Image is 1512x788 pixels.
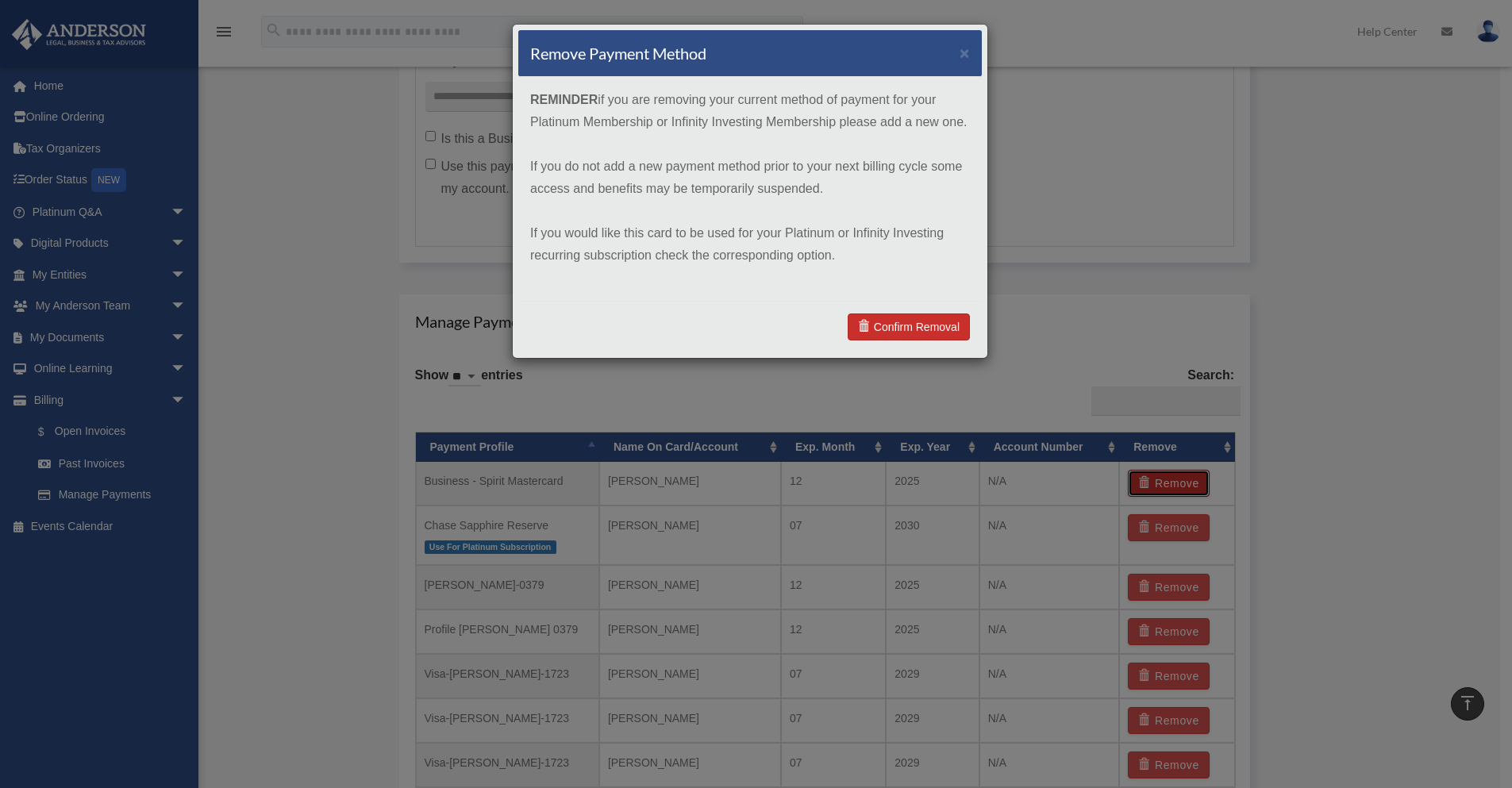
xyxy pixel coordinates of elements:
[530,42,706,64] h4: Remove Payment Method
[530,156,970,200] p: If you do not add a new payment method prior to your next billing cycle some access and benefits ...
[530,93,598,106] strong: REMINDER
[530,222,970,267] p: If you would like this card to be used for your Platinum or Infinity Investing recurring subscrip...
[518,77,982,301] div: if you are removing your current method of payment for your Platinum Membership or Infinity Inves...
[848,313,970,340] a: Confirm Removal
[960,44,970,61] button: ×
